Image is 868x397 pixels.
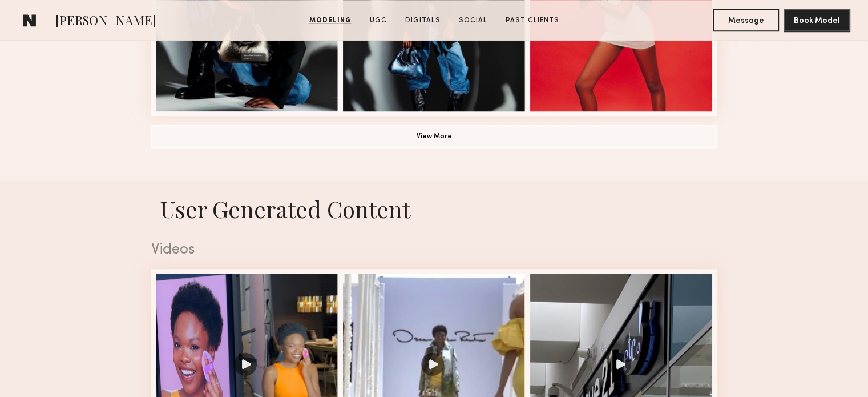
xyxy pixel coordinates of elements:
[151,125,717,148] button: View More
[142,194,726,224] h1: User Generated Content
[784,15,850,25] a: Book Model
[454,15,492,26] a: Social
[501,15,564,26] a: Past Clients
[365,15,391,26] a: UGC
[305,15,356,26] a: Modeling
[784,9,850,31] button: Book Model
[151,243,717,258] div: Videos
[55,11,156,31] span: [PERSON_NAME]
[401,15,445,26] a: Digitals
[713,9,779,31] button: Message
